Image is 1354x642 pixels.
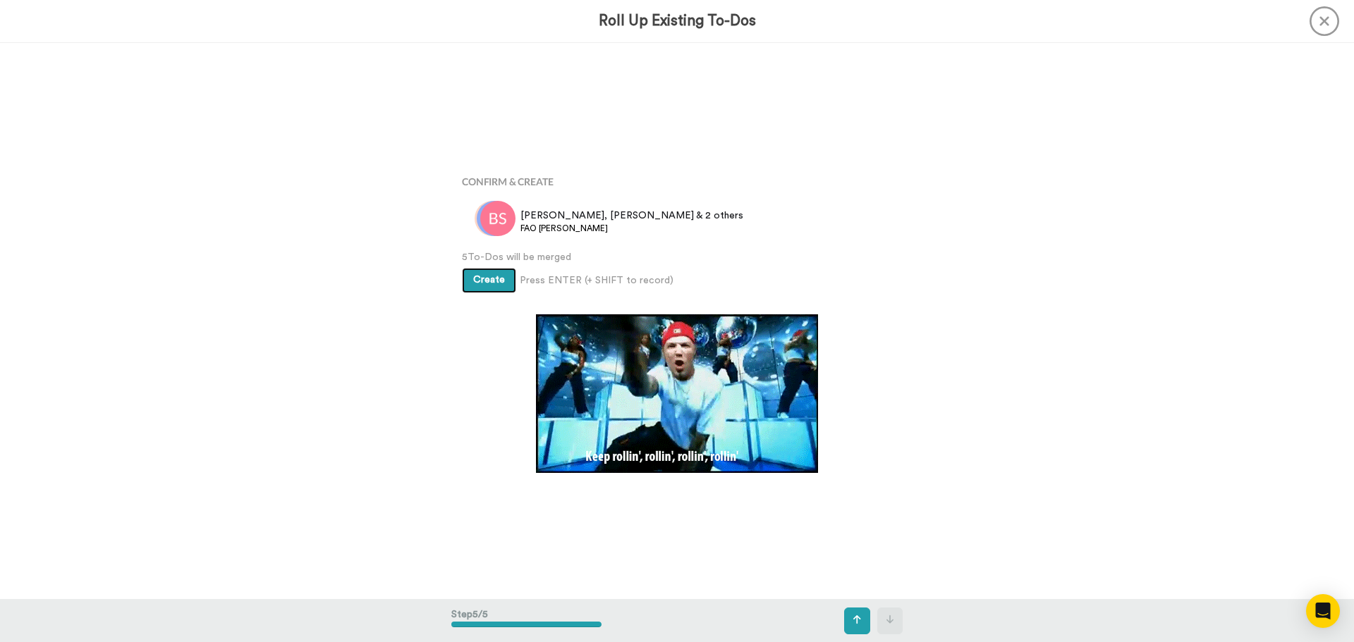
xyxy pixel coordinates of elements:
[477,201,512,236] img: as.png
[599,13,756,29] h3: Roll Up Existing To-Dos
[480,201,516,236] img: bs.png
[473,275,505,285] span: Create
[1306,594,1340,628] div: Open Intercom Messenger
[520,209,743,223] span: [PERSON_NAME], [PERSON_NAME] & 2 others
[462,250,892,264] span: 5 To-Dos will be merged
[520,223,743,234] span: FAO [PERSON_NAME]
[462,176,892,187] h4: Confirm & Create
[475,201,510,236] img: en.png
[536,314,818,473] img: 6EEDSeh.gif
[520,273,673,288] span: Press ENTER (+ SHIFT to record)
[451,600,602,641] div: Step 5 / 5
[462,268,516,293] button: Create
